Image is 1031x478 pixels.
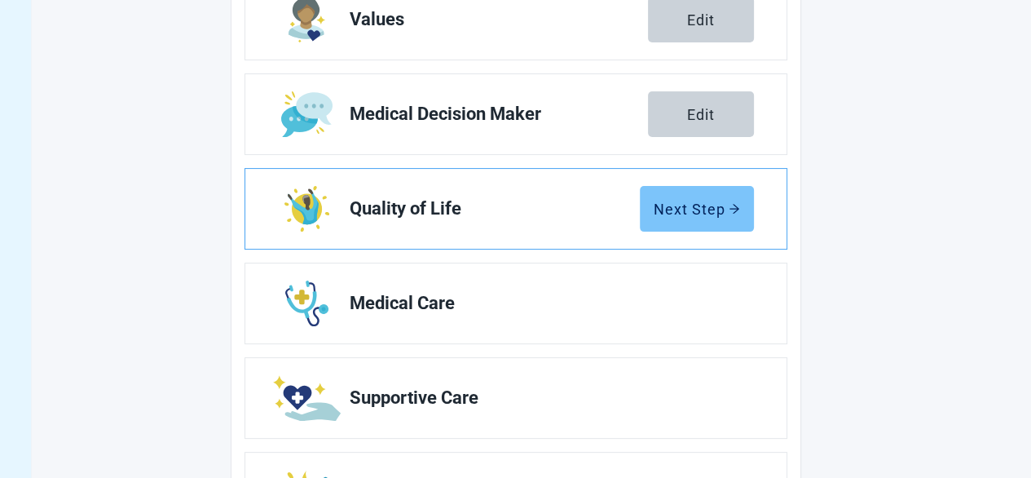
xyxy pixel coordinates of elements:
span: Supportive Care [350,388,741,408]
span: Medical Decision Maker [350,104,648,124]
div: Next Step [654,201,740,217]
a: Edit Medical Decision Maker section [245,74,786,154]
div: Edit [687,11,715,28]
button: Next Steparrow-right [640,186,754,232]
a: Edit Supportive Care section [245,358,786,438]
span: arrow-right [729,203,740,215]
span: Medical Care [350,294,741,313]
span: Values [350,10,648,29]
a: Edit Medical Care section [245,263,786,343]
a: Edit Quality of Life section [245,169,786,249]
div: Edit [687,106,715,122]
span: Quality of Life [350,199,640,219]
button: Edit [648,91,754,137]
